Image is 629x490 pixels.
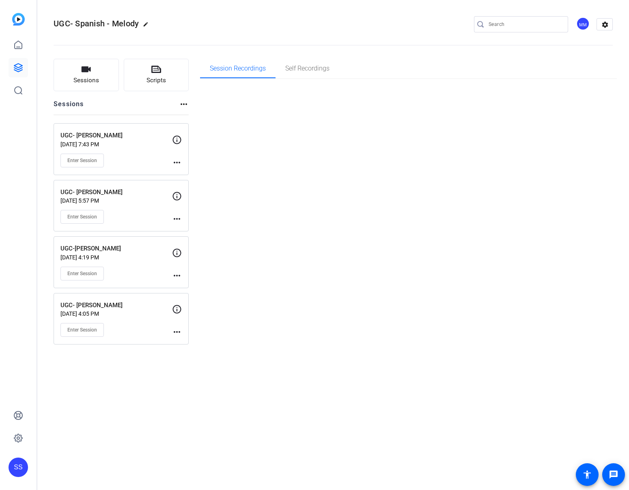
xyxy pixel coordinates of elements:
div: SS [9,458,28,477]
p: UGC- [PERSON_NAME] [60,131,172,140]
p: [DATE] 7:43 PM [60,141,172,148]
p: UGC- [PERSON_NAME] [60,301,172,310]
p: UGC- [PERSON_NAME] [60,188,172,197]
mat-icon: settings [597,19,613,31]
mat-icon: more_horiz [172,214,182,224]
mat-icon: edit [143,21,153,31]
button: Enter Session [60,323,104,337]
mat-icon: message [609,470,618,479]
ngx-avatar: Melody Meija [576,17,590,31]
input: Search [489,19,562,29]
mat-icon: accessibility [582,470,592,479]
span: Sessions [73,76,99,85]
span: Enter Session [67,157,97,164]
button: Scripts [124,59,189,91]
button: Sessions [54,59,119,91]
mat-icon: more_horiz [179,99,189,109]
span: UGC- Spanish - Melody [54,19,139,28]
button: Enter Session [60,154,104,167]
span: Enter Session [67,327,97,333]
mat-icon: more_horiz [172,158,182,167]
img: blue-gradient.svg [12,13,25,26]
h2: Sessions [54,99,84,115]
button: Enter Session [60,210,104,224]
span: Self Recordings [285,65,330,72]
p: [DATE] 4:19 PM [60,254,172,261]
p: [DATE] 4:05 PM [60,310,172,317]
p: UGC-[PERSON_NAME] [60,244,172,253]
span: Enter Session [67,270,97,277]
div: MM [576,17,590,30]
mat-icon: more_horiz [172,327,182,337]
p: [DATE] 5:57 PM [60,197,172,204]
span: Scripts [146,76,166,85]
button: Enter Session [60,267,104,280]
span: Session Recordings [210,65,266,72]
span: Enter Session [67,214,97,220]
mat-icon: more_horiz [172,271,182,280]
